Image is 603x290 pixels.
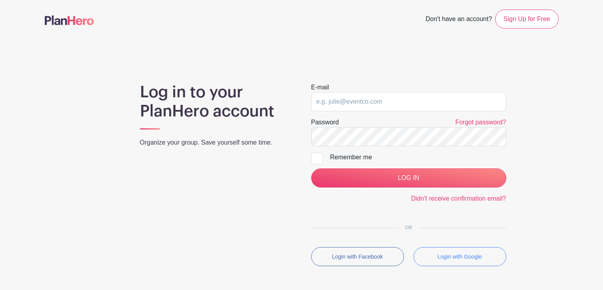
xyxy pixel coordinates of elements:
img: logo-507f7623f17ff9eddc593b1ce0a138ce2505c220e1c5a4e2b4648c50719b7d32.svg [45,15,94,25]
input: e.g. julie@eventco.com [311,92,506,111]
small: Login with Facebook [332,253,383,260]
span: Don't have an account? [425,11,492,29]
input: LOG IN [311,168,506,188]
small: Login with Google [437,253,482,260]
label: E-mail [311,83,329,92]
button: Login with Google [413,247,506,266]
a: Didn't receive confirmation email? [411,195,506,202]
h1: Log in to your PlanHero account [140,83,292,121]
button: Login with Facebook [311,247,404,266]
a: Sign Up for Free [495,10,558,29]
label: Password [311,118,339,127]
span: OR [399,225,419,230]
div: Remember me [330,153,506,162]
p: Organize your group. Save yourself some time. [140,138,292,147]
a: Forgot password? [455,119,506,126]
